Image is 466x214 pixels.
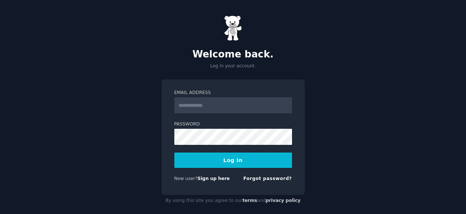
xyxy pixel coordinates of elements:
[266,198,301,203] a: privacy policy
[174,176,198,181] span: New user?
[174,121,292,128] label: Password
[242,198,257,203] a: terms
[174,153,292,168] button: Log In
[174,90,292,96] label: Email Address
[224,15,242,41] img: Gummy Bear
[162,195,305,207] div: By using this site you agree to our and
[162,49,305,60] h2: Welcome back.
[162,63,305,70] p: Log in your account.
[197,176,230,181] a: Sign up here
[243,176,292,181] a: Forgot password?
